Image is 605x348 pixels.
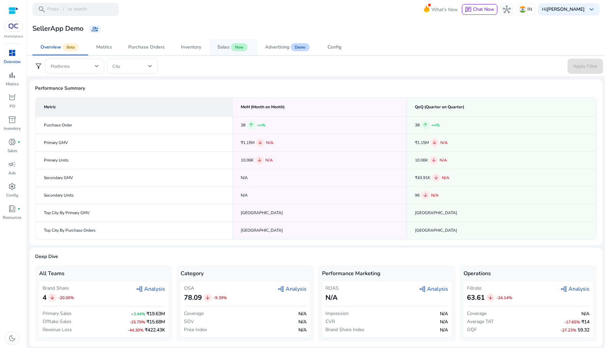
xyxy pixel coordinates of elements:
span: N/A [298,327,307,333]
div: 38 [415,121,588,129]
span: Offtake Sales [43,318,71,325]
span: arrow_downward [205,295,211,301]
span: 59.32 [578,327,589,333]
span: filter_alt [34,62,43,70]
th: QoQ (Quarter on Quarter) [406,97,596,116]
span: arrow_downward [257,140,263,146]
td: Secondary GMV [36,169,233,186]
div: ₹43.91K [415,173,588,182]
div: 96 [415,191,588,200]
div: ROAS [325,285,339,292]
span: ₹15.68M [147,319,165,325]
span: -17.65% [564,319,580,325]
span: -15.79% [129,319,145,325]
button: hub [500,3,514,16]
span: N/A [442,175,449,180]
span: -24.14% [496,295,512,300]
span: N/A [265,157,273,163]
div: ₹1.15M [241,138,398,147]
div: Brand Share [43,285,74,292]
div: Inventory [181,45,201,50]
div: Overview [41,45,61,50]
span: arrow_downward [433,175,439,181]
span: Impression [325,310,349,317]
div: Metrics [96,45,112,50]
th: Metric [36,97,233,116]
span: N/A [325,293,338,302]
p: PO [9,103,15,109]
div: ₹1.15M [415,138,588,147]
span: orders [8,93,16,101]
span: N/A [298,319,307,325]
div: N/A [241,174,398,181]
td: Top City By Primary GMV [36,204,233,222]
p: Ads [8,170,16,176]
div: Sales [217,45,230,50]
span: N/A [581,311,589,317]
p: Inventory [4,125,21,132]
div: Purchase Orders [128,45,165,50]
p: IN [527,3,532,15]
span: donut_small [8,138,16,146]
a: group_add [89,25,101,33]
span: arrow_downward [488,295,494,301]
span: graph_2 [419,286,426,292]
span: inventory_2 [8,116,16,124]
span: Analysis [136,285,165,293]
span: arrow_downward [257,157,263,163]
span: graph_2 [560,286,567,292]
img: QC-logo.svg [7,24,20,29]
span: All Teams [39,269,64,278]
span: book_4 [8,205,16,213]
p: Sales [7,148,17,154]
span: Beta [62,43,79,51]
p: Marketplace [4,34,23,39]
span: N/A [266,140,273,145]
span: / [60,6,67,13]
span: fiber_manual_record [18,141,20,143]
p: Press to search [47,6,87,13]
p: Config [6,192,18,198]
span: graph_2 [278,286,284,292]
span: Coverage [467,310,486,317]
span: dark_mode [8,334,16,342]
span: fiber_manual_record [18,207,20,210]
span: 78.09 [184,293,202,302]
span: +3.44% [131,311,145,317]
span: -20.00% [58,295,74,300]
span: search [38,5,46,13]
span: keyboard_arrow_down [587,5,596,13]
span: arrow_downward [431,140,438,146]
span: Performance Summary [35,85,597,92]
span: arrow_downward [422,192,428,198]
div: Advertising [265,45,289,50]
div: [GEOGRAPHIC_DATA] [241,209,398,216]
span: CVR [325,318,335,325]
span: Average TAT [467,318,494,325]
div: [GEOGRAPHIC_DATA] [241,227,398,234]
span: N/A [440,157,447,163]
span: Performance Marketing [322,269,380,278]
span: Coverage [184,310,204,317]
span: Analysis [278,285,307,293]
span: Brand Share Index [325,326,364,333]
th: MoM (Month on Month) [232,97,406,116]
span: arrow_downward [431,157,437,163]
img: in.svg [519,6,526,13]
span: +∞% [431,122,440,128]
div: 10.06K [415,156,588,165]
p: Overview [4,59,21,65]
span: hub [503,5,511,13]
span: Analysis [560,285,589,293]
td: Secondary Units [36,186,233,204]
td: Primary GMV [36,134,233,151]
span: dashboard [8,49,16,57]
span: Deep Dive [35,253,597,260]
span: arrow_downward [49,295,55,301]
div: [GEOGRAPHIC_DATA] [415,209,588,216]
span: N/A [440,327,448,333]
td: Top City By Purchase Orders [36,222,233,239]
span: Demo [291,43,310,51]
td: Primary Units [36,151,233,169]
span: Revenue Loss [43,326,72,333]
